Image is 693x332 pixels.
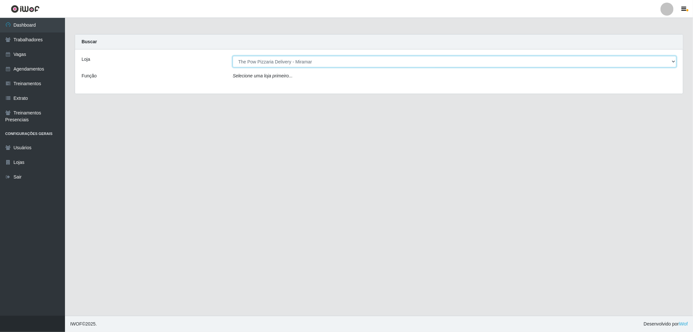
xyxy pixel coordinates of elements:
[644,321,688,327] span: Desenvolvido por
[82,56,90,63] label: Loja
[82,73,97,79] label: Função
[70,321,97,327] span: © 2025 .
[233,73,292,78] i: Selecione uma loja primeiro...
[70,321,82,326] span: IWOF
[82,39,97,44] strong: Buscar
[11,5,40,13] img: CoreUI Logo
[679,321,688,326] a: iWof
